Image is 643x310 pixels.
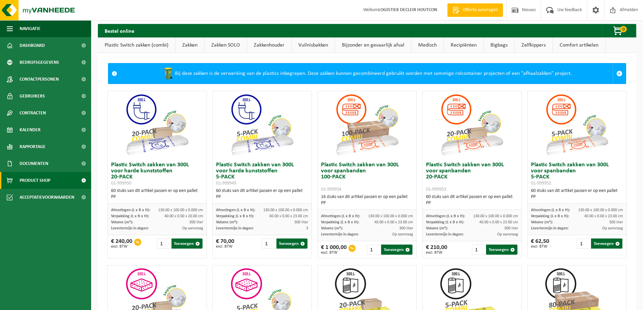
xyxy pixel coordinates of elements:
span: 300 liter [294,220,308,224]
span: Op aanvraag [182,226,203,230]
strong: LOGISTIEK DECLEIR HOUTCON [378,7,437,12]
span: excl. BTW [111,245,132,249]
span: 40.00 x 0.00 x 20.00 cm [164,214,203,218]
img: 01-999954 [333,91,401,159]
span: excl. BTW [531,245,549,249]
a: Plastic Switch zakken (combi) [98,37,175,53]
a: Zakken SOLO [205,37,247,53]
div: 16 stuks van dit artikel passen er op een pallet [321,194,413,206]
div: € 210,00 [426,245,447,255]
div: PP [111,194,203,200]
a: Zakken [176,37,204,53]
div: PP [216,194,308,200]
div: € 1 000,00 [321,245,347,255]
span: Afmetingen (L x B x H): [111,208,150,212]
span: 01-999952 [531,181,551,186]
input: 1 [577,238,590,249]
span: 300 liter [504,226,518,230]
button: Toevoegen [381,245,412,255]
span: Volume (m³): [216,220,238,224]
a: Sluit melding [613,63,626,84]
div: PP [426,200,518,206]
span: Verpakking (L x B x H): [426,220,464,224]
button: Toevoegen [591,238,622,249]
img: 01-999950 [123,91,191,159]
span: 60.00 x 0.00 x 23.00 cm [269,214,308,218]
input: 1 [262,238,275,249]
h2: Bestel online [98,24,141,37]
h3: Plastic Switch zakken van 300L voor spanbanden 100-PACK [321,162,413,192]
span: Levertermijn in dagen: [531,226,568,230]
span: 01-999953 [426,187,446,192]
span: 300 liter [609,220,623,224]
button: Toevoegen [276,238,308,249]
span: Op aanvraag [392,232,413,236]
img: 01-999949 [228,91,296,159]
a: Comfort artikelen [553,37,605,53]
span: Verpakking (L x B x H): [111,214,149,218]
h3: Plastic Switch zakken van 300L voor harde kunststoffen 20-PACK [111,162,203,186]
span: 3 [306,226,308,230]
span: Volume (m³): [111,220,133,224]
input: 1 [367,245,380,255]
span: Afmetingen (L x B x H): [216,208,255,212]
span: 40.00 x 0.00 x 23.00 cm [584,214,623,218]
h3: Plastic Switch zakken van 300L voor harde kunststoffen 5-PACK [216,162,308,186]
span: Gebruikers [20,88,45,105]
span: 130.00 x 100.00 x 0.000 cm [473,214,518,218]
span: Afmetingen (L x B x H): [531,208,570,212]
button: Toevoegen [486,245,517,255]
div: € 62,50 [531,238,549,249]
span: Product Shop [20,172,50,189]
span: 300 liter [189,220,203,224]
span: Contracten [20,105,46,121]
span: Levertermijn in dagen: [216,226,253,230]
span: excl. BTW [321,251,347,255]
div: 60 stuks van dit artikel passen er op een pallet [426,194,518,206]
span: Verpakking (L x B x H): [531,214,569,218]
span: Volume (m³): [531,220,553,224]
span: 01-999949 [216,181,236,186]
span: 300 liter [399,226,413,230]
span: Afmetingen (L x B x H): [321,214,360,218]
span: 130.00 x 100.00 x 0.000 cm [578,208,623,212]
span: Op aanvraag [602,226,623,230]
span: excl. BTW [216,245,234,249]
span: Contactpersonen [20,71,59,88]
span: 01-999954 [321,187,341,192]
span: Volume (m³): [426,226,448,230]
span: Levertermijn in dagen: [321,232,358,236]
span: Volume (m³): [321,226,343,230]
div: € 240,00 [111,238,132,249]
span: 01-999950 [111,181,131,186]
img: 01-999952 [543,91,611,159]
span: Offerte aanvragen [461,7,500,13]
div: PP [531,194,623,200]
img: WB-0240-HPE-GN-50.png [161,67,175,80]
span: Dashboard [20,37,45,54]
span: Verpakking (L x B x H): [321,220,359,224]
div: Bij deze zakken is de verwerking van de plastics inbegrepen. Deze zakken kunnen gecombineerd gebr... [120,63,613,84]
span: 130.00 x 100.00 x 0.000 cm [158,208,203,212]
a: Zakkenhouder [247,37,291,53]
a: Zelfkippers [515,37,553,53]
button: Toevoegen [171,238,203,249]
span: Acceptatievoorwaarden [20,189,74,206]
a: Recipiënten [444,37,483,53]
span: Afmetingen (L x B x H): [426,214,465,218]
span: Bedrijfsgegevens [20,54,59,71]
div: 60 stuks van dit artikel passen er op een pallet [111,188,203,200]
button: 0 [602,24,636,37]
div: € 70,00 [216,238,234,249]
span: excl. BTW [426,251,447,255]
span: Op aanvraag [497,232,518,236]
h3: Plastic Switch zakken van 300L voor spanbanden 20-PACK [426,162,518,192]
span: Rapportage [20,138,46,155]
span: Documenten [20,155,48,172]
div: 60 stuks van dit artikel passen er op een pallet [216,188,308,200]
img: 01-999953 [438,91,506,159]
input: 1 [157,238,170,249]
input: 1 [472,245,485,255]
h3: Plastic Switch zakken van 300L voor spanbanden 5-PACK [531,162,623,186]
a: Bijzonder en gevaarlijk afval [335,37,411,53]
